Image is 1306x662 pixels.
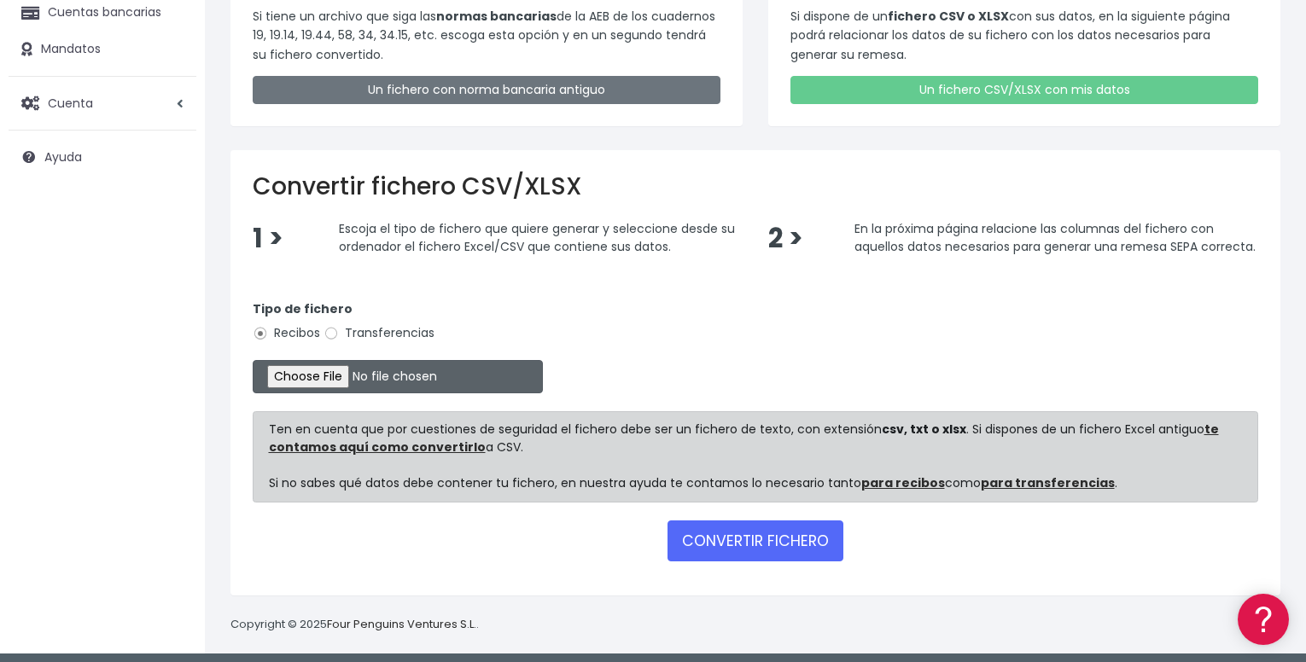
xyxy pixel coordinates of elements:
h2: Convertir fichero CSV/XLSX [253,172,1258,201]
p: Si dispone de un con sus datos, en la siguiente página podrá relacionar los datos de su fichero c... [790,7,1258,64]
a: Four Penguins Ventures S.L. [327,616,476,632]
span: Ayuda [44,148,82,165]
a: Un fichero con norma bancaria antiguo [253,76,720,104]
div: Ten en cuenta que por cuestiones de seguridad el fichero debe ser un fichero de texto, con extens... [253,411,1258,502]
strong: fichero CSV o XLSX [888,8,1009,25]
span: Escoja el tipo de fichero que quiere generar y seleccione desde su ordenador el fichero Excel/CSV... [339,219,735,255]
button: CONVERTIR FICHERO [668,520,843,561]
a: Un fichero CSV/XLSX con mis datos [790,76,1258,104]
strong: csv, txt o xlsx [882,421,966,438]
a: te contamos aquí como convertirlo [269,421,1219,456]
a: Ayuda [9,139,196,175]
span: 1 > [253,220,283,257]
p: Si tiene un archivo que siga las de la AEB de los cuadernos 19, 19.14, 19.44, 58, 34, 34.15, etc.... [253,7,720,64]
span: 2 > [768,220,803,257]
span: Cuenta [48,94,93,111]
p: Copyright © 2025 . [230,616,479,634]
label: Recibos [253,324,320,342]
strong: normas bancarias [436,8,557,25]
a: Mandatos [9,32,196,67]
a: Cuenta [9,85,196,121]
a: para transferencias [981,474,1115,491]
strong: Tipo de fichero [253,300,353,317]
a: para recibos [861,474,945,491]
label: Transferencias [324,324,434,342]
span: En la próxima página relacione las columnas del fichero con aquellos datos necesarios para genera... [854,219,1256,255]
